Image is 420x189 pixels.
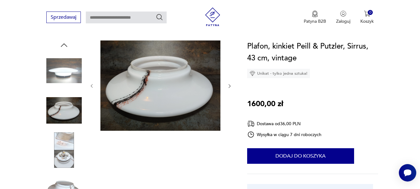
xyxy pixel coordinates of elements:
p: Patyna B2B [304,18,326,24]
div: 0 [368,10,373,15]
h1: Plafon, kinkiet Peill & Putzler, Sirrus, 43 cm, vintage [247,40,378,64]
p: Koszyk [360,18,374,24]
img: Zdjęcie produktu Plafon, kinkiet Peill & Putzler, Sirrus, 43 cm, vintage [46,132,82,168]
img: Ikona diamentu [250,71,255,76]
button: Patyna B2B [304,11,326,24]
p: Zaloguj [336,18,350,24]
img: Zdjęcie produktu Plafon, kinkiet Peill & Putzler, Sirrus, 43 cm, vintage [100,40,220,131]
img: Ikona koszyka [364,11,370,17]
div: Wysyłka w ciągu 7 dni roboczych [247,131,322,138]
img: Ikona dostawy [247,120,255,128]
img: Zdjęcie produktu Plafon, kinkiet Peill & Putzler, Sirrus, 43 cm, vintage [46,53,82,88]
button: Zaloguj [336,11,350,24]
div: Dostawa od 36,00 PLN [247,120,322,128]
img: Patyna - sklep z meblami i dekoracjami vintage [203,7,222,26]
button: Dodaj do koszyka [247,148,354,164]
img: Ikonka użytkownika [340,11,346,17]
a: Ikona medaluPatyna B2B [304,11,326,24]
img: Zdjęcie produktu Plafon, kinkiet Peill & Putzler, Sirrus, 43 cm, vintage [46,93,82,128]
p: 1600,00 zł [247,98,283,110]
img: Ikona medalu [312,11,318,17]
a: Sprzedawaj [46,16,81,20]
button: Sprzedawaj [46,12,81,23]
button: 0Koszyk [360,11,374,24]
button: Szukaj [156,13,163,21]
div: Unikat - tylko jedna sztuka! [247,69,310,78]
iframe: Smartsupp widget button [399,164,416,182]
